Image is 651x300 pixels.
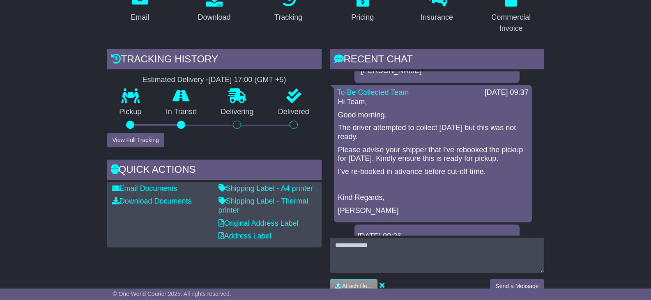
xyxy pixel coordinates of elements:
[112,197,192,205] a: Download Documents
[107,160,322,182] div: Quick Actions
[483,12,539,34] div: Commercial Invoice
[112,184,177,192] a: Email Documents
[338,98,528,107] p: Hi Team,
[219,184,313,192] a: Shipping Label - A4 printer
[338,206,528,215] p: [PERSON_NAME]
[351,12,374,23] div: Pricing
[421,12,453,23] div: Insurance
[107,108,154,117] p: Pickup
[490,279,544,293] button: Send a Message
[209,76,286,85] div: [DATE] 17:00 (GMT +5)
[107,133,164,147] button: View Full Tracking
[338,193,528,202] p: Kind Regards,
[337,88,409,96] a: To Be Collected Team
[274,12,302,23] div: Tracking
[338,111,528,120] p: Good morning.
[219,232,271,240] a: Address Label
[266,108,322,117] p: Delivered
[338,124,528,141] p: The driver attempted to collect [DATE] but this was not ready.
[198,12,230,23] div: Download
[338,167,528,176] p: I've re-booked in advance before cut-off time.
[107,76,322,85] div: Estimated Delivery -
[219,197,308,214] a: Shipping Label - Thermal printer
[358,232,516,241] div: [DATE] 09:36
[485,88,529,97] div: [DATE] 09:37
[330,49,544,71] div: RECENT CHAT
[154,108,209,117] p: In Transit
[209,108,266,117] p: Delivering
[219,219,299,227] a: Original Address Label
[338,146,528,163] p: Please advise your shipper that I've rebooked the pickup for [DATE]. Kindly ensure this is ready ...
[131,12,149,23] div: Email
[113,291,231,297] span: © One World Courier 2025. All rights reserved.
[107,49,322,71] div: Tracking history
